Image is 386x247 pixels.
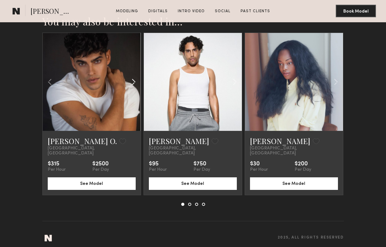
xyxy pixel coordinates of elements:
[30,6,74,17] span: [PERSON_NAME]
[193,167,210,172] div: Per Day
[149,161,167,167] div: $95
[278,236,344,240] span: 2025, all rights reserved
[113,8,141,14] a: Modeling
[42,15,344,28] h2: You may also be interested in…
[250,146,338,156] span: [GEOGRAPHIC_DATA], [GEOGRAPHIC_DATA]
[250,167,268,172] div: Per Hour
[48,180,136,186] a: See Model
[48,136,117,146] a: [PERSON_NAME] O.
[149,167,167,172] div: Per Hour
[250,161,268,167] div: $30
[295,167,311,172] div: Per Day
[149,180,237,186] a: See Model
[238,8,273,14] a: Past Clients
[92,161,109,167] div: $2500
[212,8,233,14] a: Social
[336,8,376,13] a: Book Model
[48,177,136,190] button: See Model
[149,146,237,156] span: [GEOGRAPHIC_DATA], [GEOGRAPHIC_DATA]
[250,177,338,190] button: See Model
[48,161,66,167] div: $315
[336,5,376,17] button: Book Model
[193,161,210,167] div: $750
[175,8,207,14] a: Intro Video
[48,146,136,156] span: [GEOGRAPHIC_DATA], [GEOGRAPHIC_DATA]
[92,167,109,172] div: Per Day
[250,180,338,186] a: See Model
[250,136,310,146] a: [PERSON_NAME]
[149,136,209,146] a: [PERSON_NAME]
[146,8,170,14] a: Digitals
[295,161,311,167] div: $200
[149,177,237,190] button: See Model
[48,167,66,172] div: Per Hour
